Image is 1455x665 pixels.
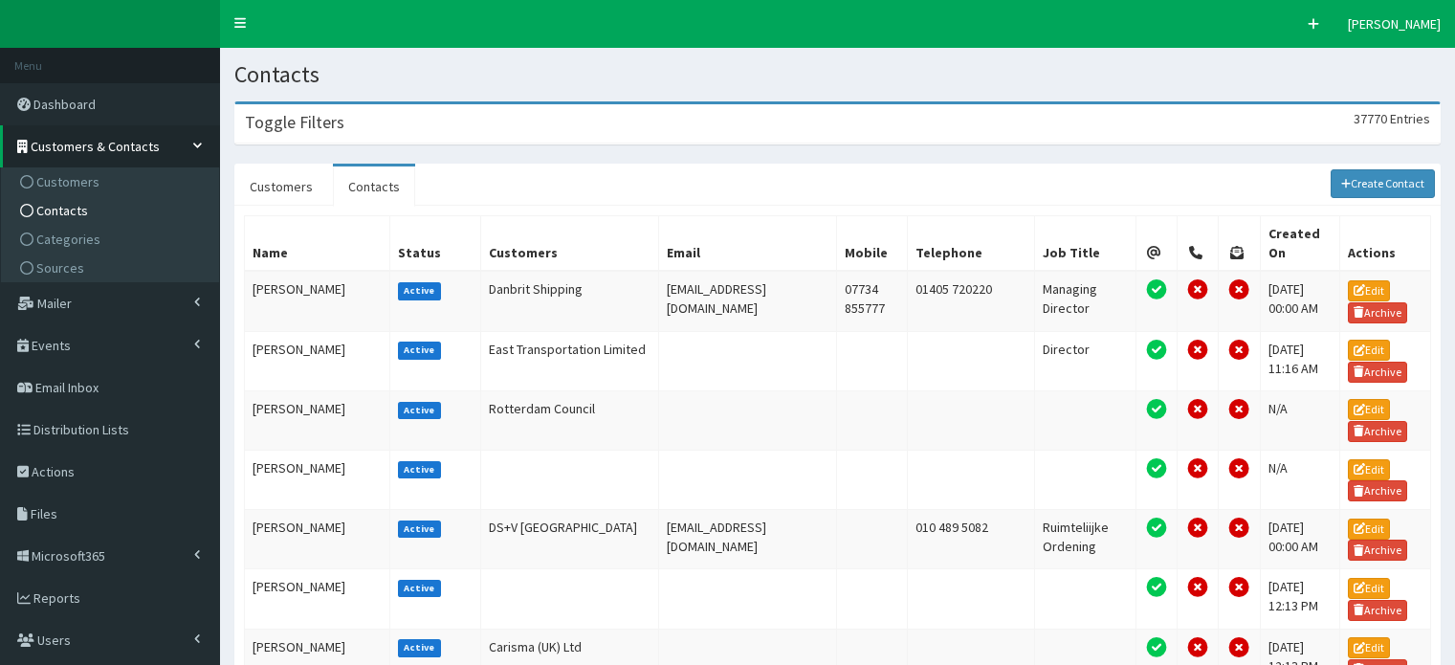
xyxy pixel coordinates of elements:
span: Sources [36,259,84,277]
a: Edit [1348,637,1390,658]
th: Mobile [836,216,907,272]
td: Rotterdam Council [480,390,658,450]
span: Email Inbox [35,379,99,396]
span: Categories [36,231,100,248]
td: [PERSON_NAME] [245,569,390,629]
td: [DATE] 11:16 AM [1260,331,1340,390]
td: 01405 720220 [907,271,1034,331]
th: Email [658,216,836,272]
th: Actions [1340,216,1431,272]
td: [PERSON_NAME] [245,271,390,331]
td: 07734 855777 [836,271,907,331]
span: Customers [36,173,99,190]
a: Edit [1348,578,1390,599]
label: Active [398,342,441,359]
a: Customers [6,167,219,196]
a: Edit [1348,399,1390,420]
h3: Toggle Filters [245,114,344,131]
a: Archive [1348,302,1407,323]
a: Edit [1348,459,1390,480]
a: Customers [234,166,328,207]
span: Mailer [37,295,72,312]
span: Events [32,337,71,354]
a: Archive [1348,421,1407,442]
span: Contacts [36,202,88,219]
td: 010 489 5082 [907,510,1034,569]
a: Archive [1348,480,1407,501]
th: Job Title [1034,216,1135,272]
th: Post Permission [1219,216,1260,272]
label: Active [398,639,441,656]
a: Categories [6,225,219,254]
td: [PERSON_NAME] [245,510,390,569]
a: Edit [1348,280,1390,301]
a: Contacts [6,196,219,225]
td: [DATE] 00:00 AM [1260,271,1340,331]
a: Edit [1348,519,1390,540]
label: Active [398,282,441,299]
span: Microsoft365 [32,547,105,565]
td: N/A [1260,390,1340,450]
a: Edit [1348,340,1390,361]
span: 37770 [1354,110,1387,127]
span: Customers & Contacts [31,138,160,155]
th: Telephone Permission [1178,216,1219,272]
td: Ruimteliijke Ordening [1034,510,1135,569]
td: Director [1034,331,1135,390]
span: Files [31,505,57,522]
td: [PERSON_NAME] [245,331,390,390]
td: Danbrit Shipping [480,271,658,331]
td: DS+V [GEOGRAPHIC_DATA] [480,510,658,569]
td: [DATE] 00:00 AM [1260,510,1340,569]
td: [PERSON_NAME] [245,390,390,450]
a: Sources [6,254,219,282]
th: Status [390,216,481,272]
label: Active [398,580,441,597]
td: East Transportation Limited [480,331,658,390]
a: Archive [1348,540,1407,561]
span: Entries [1390,110,1430,127]
td: [EMAIL_ADDRESS][DOMAIN_NAME] [658,271,836,331]
th: Email Permission [1135,216,1177,272]
span: Users [37,632,71,649]
a: Archive [1348,600,1407,621]
a: Contacts [333,166,415,207]
a: Create Contact [1331,169,1436,198]
th: Name [245,216,390,272]
td: [PERSON_NAME] [245,450,390,509]
span: Actions [32,463,75,480]
td: [DATE] 12:13 PM [1260,569,1340,629]
label: Active [398,402,441,419]
span: Distribution Lists [33,421,129,438]
a: Archive [1348,362,1407,383]
th: Telephone [907,216,1034,272]
span: Dashboard [33,96,96,113]
th: Created On [1260,216,1340,272]
td: Managing Director [1034,271,1135,331]
td: [EMAIL_ADDRESS][DOMAIN_NAME] [658,510,836,569]
span: Reports [33,589,80,607]
h1: Contacts [234,62,1441,87]
label: Active [398,461,441,478]
td: N/A [1260,450,1340,509]
span: [PERSON_NAME] [1348,15,1441,33]
label: Active [398,521,441,538]
th: Customers [480,216,658,272]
